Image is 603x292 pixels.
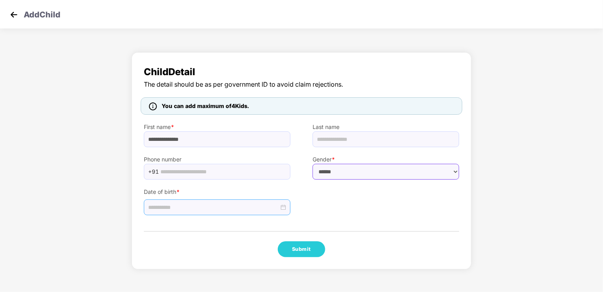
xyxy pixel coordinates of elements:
span: +91 [148,166,159,178]
label: Date of birth [144,188,290,196]
button: Submit [278,241,325,257]
span: The detail should be as per government ID to avoid claim rejections. [144,80,459,89]
label: First name [144,123,290,131]
label: Phone number [144,155,290,164]
p: Add Child [24,9,60,18]
img: svg+xml;base64,PHN2ZyB4bWxucz0iaHR0cDovL3d3dy53My5vcmcvMjAwMC9zdmciIHdpZHRoPSIzMCIgaGVpZ2h0PSIzMC... [8,9,20,21]
label: Gender [313,155,459,164]
span: You can add maximum of 4 Kids. [162,102,249,109]
img: icon [149,102,157,110]
span: Child Detail [144,64,459,80]
label: Last name [313,123,459,131]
